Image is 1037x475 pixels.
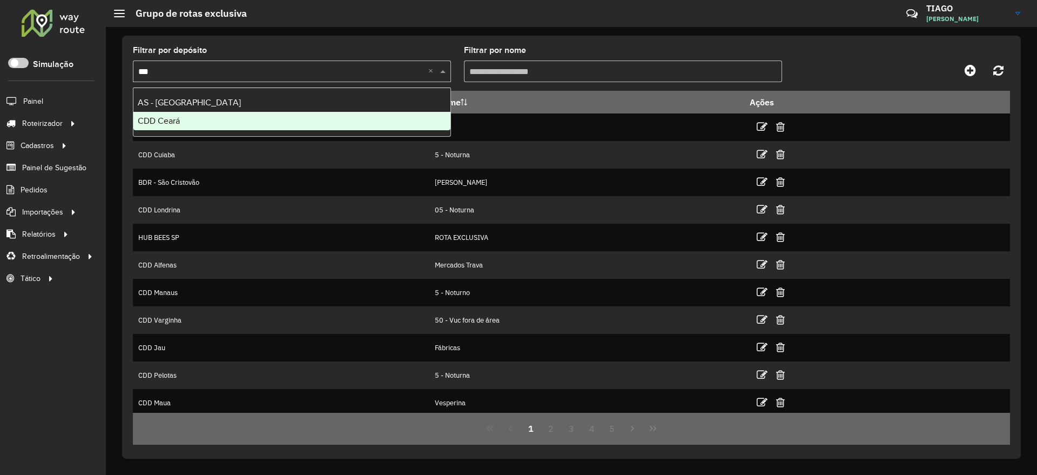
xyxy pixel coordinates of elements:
td: 5 - Noturna [429,362,743,389]
td: CDD Cuiaba [133,141,429,169]
td: 5 - Noturna [429,141,743,169]
a: Excluir [776,285,785,299]
a: Excluir [776,395,785,410]
h2: Grupo de rotas exclusiva [125,8,247,19]
a: Contato Rápido [900,2,924,25]
span: Painel de Sugestão [22,162,86,173]
td: CDD Manaus [133,279,429,306]
button: 5 [602,418,623,439]
td: AS [429,113,743,141]
span: [PERSON_NAME] [926,14,1007,24]
a: Excluir [776,230,785,244]
a: Excluir [776,340,785,354]
label: Filtrar por depósito [133,44,207,57]
td: 50 - Vuc fora de área [429,306,743,334]
a: Excluir [776,257,785,272]
span: Roteirizador [22,118,63,129]
th: Ações [743,91,807,113]
ng-dropdown-panel: Options list [133,88,451,137]
td: CDD Londrina [133,196,429,224]
span: AS - [GEOGRAPHIC_DATA] [138,98,241,107]
td: Vesperina [429,389,743,417]
a: Editar [757,202,767,217]
a: Excluir [776,175,785,189]
td: BDR - São Cristovão [133,169,429,196]
a: Excluir [776,367,785,382]
a: Editar [757,119,767,134]
a: Excluir [776,119,785,134]
td: CDD Varginha [133,306,429,334]
h3: TIAGO [926,3,1007,14]
td: CDD Jau [133,334,429,362]
span: Pedidos [21,184,48,196]
a: Editar [757,367,767,382]
a: Excluir [776,147,785,162]
span: CDD Ceará [138,116,180,125]
span: Clear all [428,65,437,78]
td: 05 - Noturna [429,196,743,224]
a: Editar [757,395,767,410]
a: Editar [757,257,767,272]
a: Editar [757,230,767,244]
td: CDD Maua [133,389,429,417]
span: Painel [23,96,43,107]
td: ROTA EXCLUSIVA [429,224,743,251]
label: Simulação [33,58,73,71]
button: Last Page [643,418,663,439]
a: Editar [757,312,767,327]
a: Editar [757,340,767,354]
label: Filtrar por nome [464,44,526,57]
span: Importações [22,206,63,218]
a: Excluir [776,202,785,217]
td: HUB BEES SP [133,224,429,251]
a: Editar [757,285,767,299]
button: 4 [582,418,602,439]
span: Cadastros [21,140,54,151]
button: 3 [561,418,582,439]
button: 1 [521,418,541,439]
span: Tático [21,273,41,284]
td: Fábricas [429,334,743,362]
a: Editar [757,147,767,162]
button: 2 [541,418,561,439]
a: Editar [757,175,767,189]
td: CDD Pelotas [133,362,429,389]
td: [PERSON_NAME] [429,169,743,196]
a: Excluir [776,312,785,327]
span: Retroalimentação [22,251,80,262]
td: CDD Alfenas [133,251,429,279]
button: Next Page [622,418,643,439]
td: Mercados Trava [429,251,743,279]
th: Nome [429,91,743,113]
td: 5 - Noturno [429,279,743,306]
span: Relatórios [22,229,56,240]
